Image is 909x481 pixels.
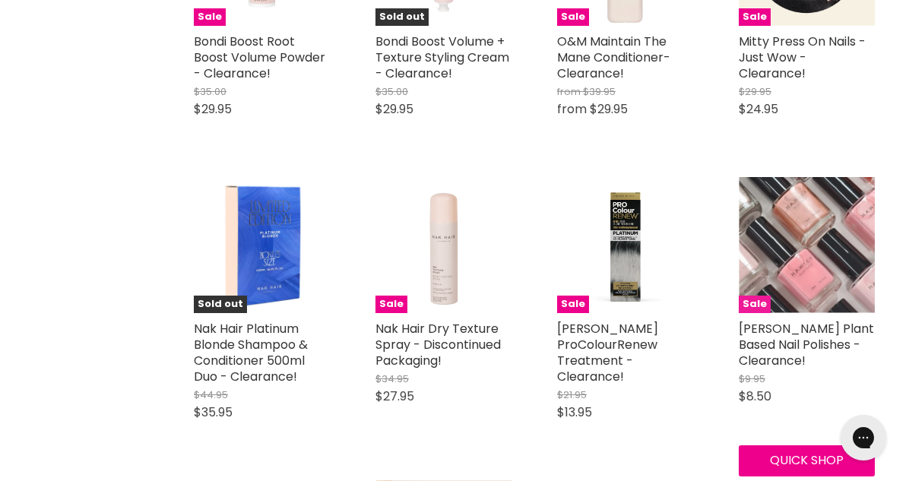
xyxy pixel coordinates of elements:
[375,100,413,118] span: $29.95
[194,296,247,313] span: Sold out
[583,84,616,99] span: $39.95
[194,33,325,82] a: Bondi Boost Root Boost Volume Powder - Clearance!
[194,84,226,99] span: $35.00
[375,33,509,82] a: Bondi Boost Volume + Texture Styling Cream - Clearance!
[557,296,589,313] span: Sale
[194,177,330,313] a: Nak Hair Platinum Blonde Shampoo & Conditioner 500ml Duo - Clearance!Sold out
[194,100,232,118] span: $29.95
[590,100,628,118] span: $29.95
[375,296,407,313] span: Sale
[557,8,589,26] span: Sale
[375,388,414,405] span: $27.95
[557,388,587,402] span: $21.95
[557,177,693,313] img: Jerome Russell ProColourRenew Treatment - Clearance!
[739,177,875,313] img: Hawley Plant Based Nail Polishes - Clearance!
[739,296,771,313] span: Sale
[375,177,512,313] a: Nak Hair Dry Texture Spray - Discontinued Packaging!Sale
[739,320,874,369] a: [PERSON_NAME] Plant Based Nail Polishes - Clearance!
[557,33,670,82] a: O&M Maintain The Mane Conditioner- Clearance!
[739,372,765,386] span: $9.95
[557,177,693,313] a: Jerome Russell ProColourRenew Treatment - Clearance!Sale
[833,410,894,466] iframe: Gorgias live chat messenger
[194,320,308,385] a: Nak Hair Platinum Blonde Shampoo & Conditioner 500ml Duo - Clearance!
[375,177,512,313] img: Nak Hair Dry Texture Spray - Discontinued Packaging!
[739,100,778,118] span: $24.95
[375,8,429,26] span: Sold out
[739,8,771,26] span: Sale
[557,403,592,421] span: $13.95
[557,320,658,385] a: [PERSON_NAME] ProColourRenew Treatment - Clearance!
[739,445,875,476] button: Quick shop
[194,403,233,421] span: $35.95
[739,84,771,99] span: $29.95
[557,84,581,99] span: from
[375,84,408,99] span: $35.00
[739,388,771,405] span: $8.50
[557,100,587,118] span: from
[739,177,875,313] a: Hawley Plant Based Nail Polishes - Clearance!Sale
[739,33,866,82] a: Mitty Press On Nails - Just Wow - Clearance!
[217,177,307,313] img: Nak Hair Platinum Blonde Shampoo & Conditioner 500ml Duo - Clearance!
[194,8,226,26] span: Sale
[194,388,228,402] span: $44.95
[375,372,409,386] span: $34.95
[375,320,501,369] a: Nak Hair Dry Texture Spray - Discontinued Packaging!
